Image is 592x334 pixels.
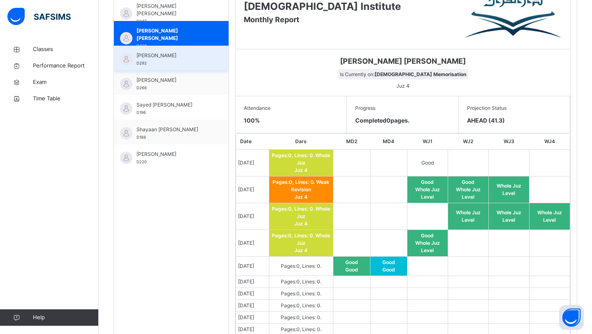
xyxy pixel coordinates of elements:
span: Pages: 0 , Lines: 0 . [273,179,316,185]
span: Good [421,160,434,166]
span: Pages: 0 , Lines: 0 . [272,232,315,239]
span: Pages: 0 , Lines: 0 . [281,278,321,285]
span: [DATE] [238,290,254,297]
span: [PERSON_NAME] [PERSON_NAME] [242,56,564,67]
span: Whole Juz Level [456,186,481,200]
span: Juz 4 [394,81,412,91]
span: [DEMOGRAPHIC_DATA] Institute [244,0,401,12]
img: default.svg [120,78,132,90]
span: [PERSON_NAME] [136,151,210,158]
th: MD4 [370,134,407,150]
th: MD2 [333,134,370,150]
th: WJ1 [407,134,448,150]
b: [DEMOGRAPHIC_DATA] Memorisation [375,71,466,77]
span: Time Table [33,95,99,103]
th: WJ2 [448,134,488,150]
span: D196 [136,110,146,115]
th: WJ4 [529,134,570,150]
span: [DATE] [238,278,254,285]
span: Pages: 0 , Lines: 0 . [281,314,321,320]
span: Good [462,179,474,185]
span: Pages: 0 , Lines: 0 . [272,152,315,158]
span: [PERSON_NAME] [PERSON_NAME] [136,27,210,42]
span: Juz 4 [294,167,308,173]
span: [DATE] [238,314,254,320]
span: [PERSON_NAME] [136,77,210,84]
span: AHEAD (41.3) [467,116,562,125]
span: Pages: 0 , Lines: 0 . [281,290,321,297]
span: Pages: 0 , Lines: 0 . [281,326,321,332]
span: Juz 4 [294,247,308,253]
span: 100 % [244,117,260,124]
span: D292 [136,61,147,65]
span: [PERSON_NAME] [136,52,210,59]
img: default.svg [120,53,132,65]
span: Attendance [244,104,338,112]
span: [DATE] [238,326,254,332]
span: D188 [136,135,146,139]
span: Good [382,259,395,265]
span: Progress [355,104,450,112]
img: default.svg [120,127,132,139]
img: default.svg [120,32,132,44]
span: D266 [136,86,147,90]
span: Monthly Report [244,15,299,24]
span: Whole Juz Level [415,240,440,253]
span: Good [421,179,434,185]
button: Open asap [559,305,584,330]
span: D247 [136,19,146,23]
span: Projection Status [467,104,562,112]
span: D438 [136,44,147,48]
span: Good [345,267,358,273]
span: Good [345,259,358,265]
span: [DATE] [238,240,254,246]
span: Is Currently on: [338,69,468,79]
span: Exam [33,78,99,86]
span: Whole Juz Level [537,209,562,223]
th: Dars [269,134,333,150]
img: default.svg [120,7,132,20]
span: Pages: 0 , Lines: 0 . [281,302,321,308]
img: safsims [7,8,71,25]
span: Pages: 0 , Lines: 0 . [281,263,321,269]
span: Sayed [PERSON_NAME] [136,101,210,109]
span: Good [382,267,395,273]
img: default.svg [120,152,132,164]
span: Pages: 0 , Lines: 0 . [272,206,315,212]
span: Date [240,138,252,144]
span: Performance Report [33,62,99,70]
span: Whole Juz Level [415,186,440,200]
span: Classes [33,45,99,53]
span: Whole Juz Level [497,183,521,196]
th: WJ3 [488,134,529,150]
span: [DATE] [238,160,254,166]
span: Completed 0 pages. [355,117,409,124]
span: Whole Juz Level [497,209,521,223]
span: [DATE] [238,213,254,219]
span: [DATE] [238,186,254,193]
span: Juz 4 [294,220,308,227]
span: Shayaan [PERSON_NAME] [136,126,210,133]
span: Help [33,313,98,322]
span: Good [421,232,434,239]
span: D220 [136,160,147,164]
span: [DATE] [238,302,254,308]
span: Juz 4 [294,194,308,200]
img: default.svg [120,102,132,115]
span: [PERSON_NAME] [PERSON_NAME] [136,2,210,17]
span: [DATE] [238,263,254,269]
span: Whole Juz Level [456,209,481,223]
